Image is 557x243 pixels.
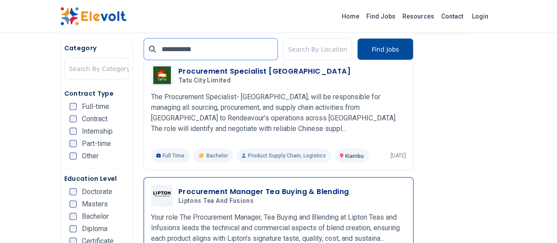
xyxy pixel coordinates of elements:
[70,116,77,123] input: Contract
[151,149,190,163] p: Full Time
[345,153,364,159] span: Kiambu
[82,103,109,110] span: Full-time
[178,197,254,205] span: Liptons Tea and Fusions
[64,89,129,98] h5: Contract Type
[206,152,228,159] span: Bachelor
[513,201,557,243] iframe: Chat Widget
[153,191,171,201] img: Liptons Tea and Fusions
[70,103,77,110] input: Full-time
[70,213,77,220] input: Bachelor
[64,44,129,52] h5: Category
[82,128,113,135] span: Internship
[82,201,108,208] span: Masters
[151,64,406,163] a: Tatu City LimitedProcurement Specialist [GEOGRAPHIC_DATA]Tatu City LimitedThe Procurement Special...
[82,116,107,123] span: Contract
[70,201,77,208] input: Masters
[399,9,438,23] a: Resources
[82,188,112,195] span: Doctorate
[391,152,406,159] p: [DATE]
[82,153,99,160] span: Other
[60,7,126,26] img: Elevolt
[178,66,350,77] h3: Procurement Specialist [GEOGRAPHIC_DATA]
[70,128,77,135] input: Internship
[64,174,129,183] h5: Education Level
[363,9,399,23] a: Find Jobs
[82,225,107,232] span: Diploma
[82,140,111,147] span: Part-time
[70,225,77,232] input: Diploma
[438,9,467,23] a: Contact
[338,9,363,23] a: Home
[178,77,231,85] span: Tatu City Limited
[178,187,349,197] h3: Procurement Manager Tea Buying & Blending
[153,67,171,84] img: Tatu City Limited
[357,38,413,60] button: Find Jobs
[70,188,77,195] input: Doctorate
[70,140,77,147] input: Part-time
[151,92,406,134] p: The Procurement Specialist- [GEOGRAPHIC_DATA], will be responsible for managing all sourcing, pro...
[467,7,494,25] a: Login
[70,153,77,160] input: Other
[236,149,331,163] p: Product Supply Chain, Logistics
[82,213,109,220] span: Bachelor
